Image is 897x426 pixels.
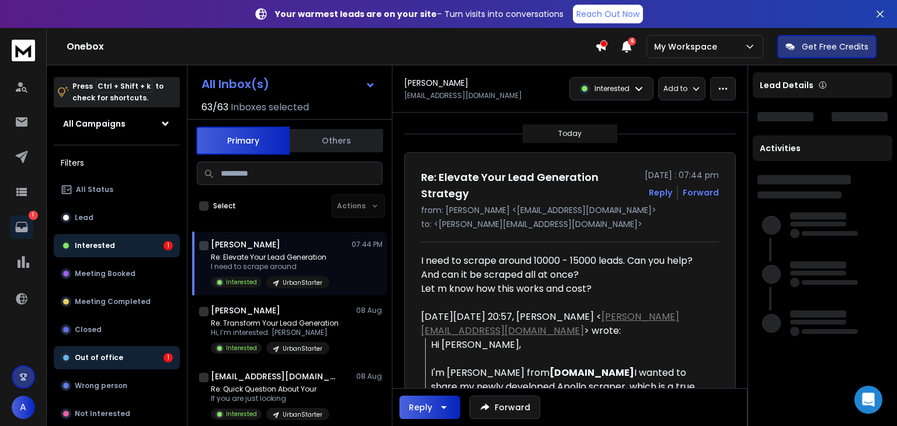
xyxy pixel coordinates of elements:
[54,318,180,341] button: Closed
[211,319,339,328] p: Re: Transform Your Lead Generation
[760,79,813,91] p: Lead Details
[75,297,151,306] p: Meeting Completed
[54,262,180,285] button: Meeting Booked
[211,371,339,382] h1: [EMAIL_ADDRESS][DOMAIN_NAME]
[573,5,643,23] a: Reach Out Now
[54,178,180,201] button: All Status
[75,241,115,250] p: Interested
[470,396,540,419] button: Forward
[226,344,257,352] p: Interested
[72,81,164,104] p: Press to check for shortcuts.
[352,240,383,249] p: 07:44 PM
[275,8,564,20] p: – Turn visits into conversations
[431,338,710,352] div: Hi [PERSON_NAME],
[63,118,126,130] h1: All Campaigns
[54,206,180,229] button: Lead
[576,8,639,20] p: Reach Out Now
[421,218,719,230] p: to: <[PERSON_NAME][EMAIL_ADDRESS][DOMAIN_NAME]>
[421,254,710,296] div: I need to scrape around 10000 - 15000 leads. Can you help? And can it be scraped all at once?
[226,278,257,287] p: Interested
[421,282,710,296] div: Let m know how this works and cost?
[211,305,280,316] h1: [PERSON_NAME]
[213,201,236,211] label: Select
[54,402,180,425] button: Not Interested
[654,41,722,53] p: My Workspace
[201,100,228,114] span: 63 / 63
[421,204,719,216] p: from: [PERSON_NAME] <[EMAIL_ADDRESS][DOMAIN_NAME]>
[558,129,582,138] p: Today
[421,310,710,338] div: [DATE][DATE] 20:57, [PERSON_NAME] < > wrote:
[12,40,35,61] img: logo
[431,366,710,408] div: I'm [PERSON_NAME] from I wanted to share my newly developed Apollo scraper, which is a true game ...
[54,290,180,313] button: Meeting Completed
[201,78,269,90] h1: All Inbox(s)
[164,353,173,362] div: 1
[76,185,113,194] p: All Status
[421,310,679,337] a: [PERSON_NAME][EMAIL_ADDRESS][DOMAIN_NAME]
[211,262,329,271] p: I need to scrape around
[211,328,339,337] p: Hi, I’m interested. [PERSON_NAME]
[226,410,257,418] p: Interested
[54,346,180,369] button: Out of office1
[12,396,35,419] button: A
[421,169,638,202] h1: Re: Elevate Your Lead Generation Strategy
[753,135,892,161] div: Activities
[10,215,33,239] a: 1
[356,372,383,381] p: 08 Aug
[649,187,672,198] button: Reply
[404,77,468,89] h1: [PERSON_NAME]
[777,35,877,58] button: Get Free Credits
[409,401,432,413] div: Reply
[211,253,329,262] p: Re: Elevate Your Lead Generation
[283,278,322,287] p: UrbanStarter
[802,41,868,53] p: Get Free Credits
[854,386,882,414] div: Open Intercom Messenger
[283,344,322,353] p: UrbanStarter
[54,112,180,135] button: All Campaigns
[211,385,329,394] p: Re: Quick Question About Your
[75,381,127,390] p: Wrong person
[29,211,38,220] p: 1
[75,213,93,222] p: Lead
[67,40,595,54] h1: Onebox
[54,155,180,171] h3: Filters
[550,366,634,379] strong: [DOMAIN_NAME]
[231,100,309,114] h3: Inboxes selected
[275,8,437,20] strong: Your warmest leads are on your site
[164,241,173,250] div: 1
[356,306,383,315] p: 08 Aug
[594,84,630,93] p: Interested
[663,84,687,93] p: Add to
[211,394,329,403] p: If you are just looking
[683,187,719,198] div: Forward
[645,169,719,181] p: [DATE] : 07:44 pm
[399,396,460,419] button: Reply
[628,37,636,46] span: 6
[75,409,130,418] p: Not Interested
[75,269,135,278] p: Meeting Booked
[54,234,180,257] button: Interested1
[54,374,180,397] button: Wrong person
[192,72,385,96] button: All Inbox(s)
[283,410,322,419] p: UrbanStarter
[404,91,522,100] p: [EMAIL_ADDRESS][DOMAIN_NAME]
[75,325,102,334] p: Closed
[96,79,152,93] span: Ctrl + Shift + k
[290,128,383,153] button: Others
[211,239,280,250] h1: [PERSON_NAME]
[196,127,290,155] button: Primary
[75,353,123,362] p: Out of office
